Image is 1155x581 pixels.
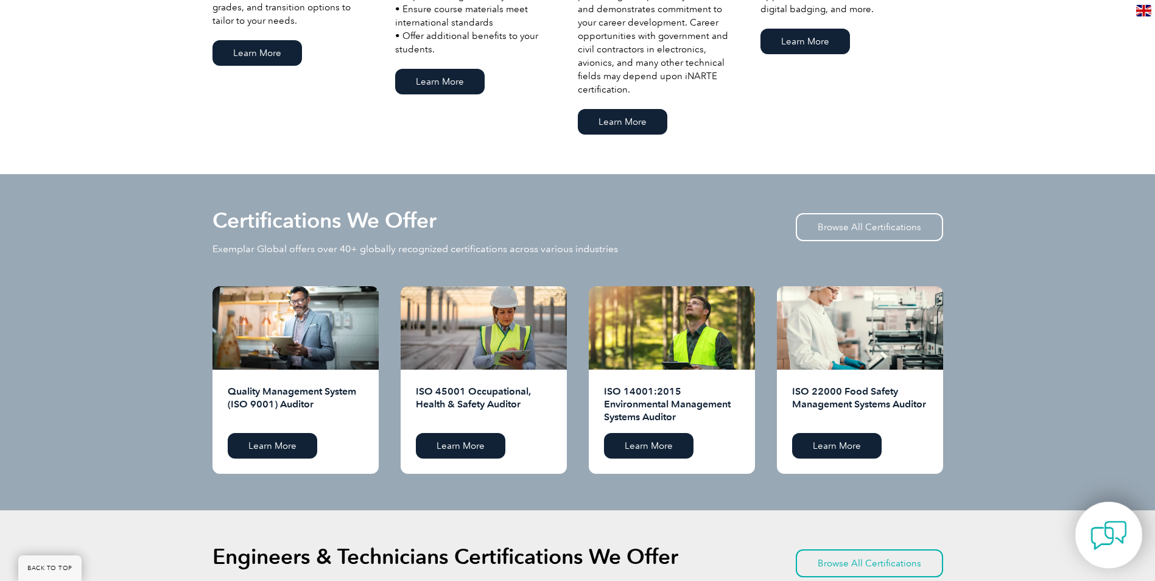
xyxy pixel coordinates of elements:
[416,385,552,424] h2: ISO 45001 Occupational, Health & Safety Auditor
[796,549,943,577] a: Browse All Certifications
[604,385,740,424] h2: ISO 14001:2015 Environmental Management Systems Auditor
[1090,517,1127,554] img: contact-chat.png
[792,385,928,424] h2: ISO 22000 Food Safety Management Systems Auditor
[212,547,678,566] h2: Engineers & Technicians Certifications We Offer
[792,433,882,459] a: Learn More
[578,109,667,135] a: Learn More
[796,213,943,241] a: Browse All Certifications
[212,211,437,230] h2: Certifications We Offer
[416,433,505,459] a: Learn More
[760,29,850,54] a: Learn More
[18,555,82,581] a: BACK TO TOP
[228,385,363,424] h2: Quality Management System (ISO 9001) Auditor
[212,242,618,256] p: Exemplar Global offers over 40+ globally recognized certifications across various industries
[228,433,317,459] a: Learn More
[1136,5,1151,16] img: en
[604,433,693,459] a: Learn More
[395,69,485,94] a: Learn More
[212,40,302,66] a: Learn More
